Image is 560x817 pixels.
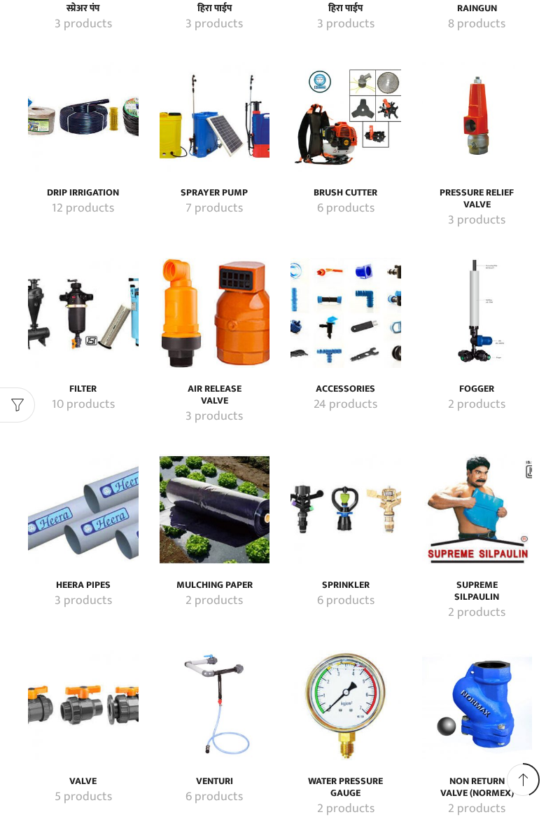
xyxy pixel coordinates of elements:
[185,15,243,34] mark: 3 products
[422,258,533,369] img: Fogger
[55,592,112,610] mark: 3 products
[437,383,517,395] a: Visit product category Fogger
[28,62,139,172] a: Visit product category Drip Irrigation
[290,62,401,172] img: Brush Cutter
[422,62,533,172] a: Visit product category Pressure Relief Valve
[306,187,386,199] h4: Brush Cutter
[28,650,139,761] a: Visit product category Valve
[290,454,401,565] a: Visit product category Sprinkler
[175,383,255,407] a: Visit product category Air Release Valve
[437,579,517,603] h4: Supreme Silpaulin
[175,592,255,610] a: Visit product category Mulching Paper
[314,396,377,414] mark: 24 products
[160,650,270,761] a: Visit product category Venturi
[55,788,112,806] mark: 5 products
[306,3,386,15] h4: हिरा पाईप
[28,650,139,761] img: Valve
[175,187,255,199] a: Visit product category Sprayer pump
[43,3,123,15] h4: स्प्रेअर पंप
[175,3,255,15] a: Visit product category हिरा पाईप
[306,396,386,414] a: Visit product category Accessories
[43,579,123,591] h4: Heera Pipes
[43,3,123,15] a: Visit product category स्प्रेअर पंप
[185,788,243,806] mark: 6 products
[43,592,123,610] a: Visit product category Heera Pipes
[306,579,386,591] a: Visit product category Sprinkler
[448,396,505,414] mark: 2 products
[160,454,270,565] a: Visit product category Mulching Paper
[55,15,112,34] mark: 3 products
[43,187,123,199] h4: Drip Irrigation
[306,187,386,199] a: Visit product category Brush Cutter
[317,592,374,610] mark: 6 products
[437,187,517,211] h4: Pressure Relief Valve
[422,650,533,761] img: Non Return Valve (Normex)
[306,3,386,15] a: Visit product category हिरा पाईप
[448,604,505,622] mark: 2 products
[52,200,114,218] mark: 12 products
[28,454,139,565] img: Heera Pipes
[43,396,123,414] a: Visit product category Filter
[290,650,401,761] img: Water Pressure Gauge
[422,454,533,565] img: Supreme Silpaulin
[28,258,139,369] img: Filter
[185,200,243,218] mark: 7 products
[306,383,386,395] h4: Accessories
[448,212,505,230] mark: 3 products
[290,258,401,369] a: Visit product category Accessories
[306,15,386,34] a: Visit product category हिरा पाईप
[28,62,139,172] img: Drip Irrigation
[437,776,517,799] h4: Non Return Valve (Normex)
[422,650,533,761] a: Visit product category Non Return Valve (Normex)
[422,62,533,172] img: Pressure Relief Valve
[43,579,123,591] a: Visit product category Heera Pipes
[43,776,123,788] h4: Valve
[306,776,386,799] h4: Water Pressure Gauge
[175,383,255,407] h4: Air Release Valve
[437,383,517,395] h4: Fogger
[160,62,270,172] a: Visit product category Sprayer pump
[175,200,255,218] a: Visit product category Sprayer pump
[43,187,123,199] a: Visit product category Drip Irrigation
[160,454,270,565] img: Mulching Paper
[437,15,517,34] a: Visit product category Raingun
[306,592,386,610] a: Visit product category Sprinkler
[160,258,270,369] img: Air Release Valve
[175,408,255,426] a: Visit product category Air Release Valve
[437,604,517,622] a: Visit product category Supreme Silpaulin
[175,776,255,788] a: Visit product category Venturi
[306,579,386,591] h4: Sprinkler
[28,258,139,369] a: Visit product category Filter
[290,62,401,172] a: Visit product category Brush Cutter
[290,258,401,369] img: Accessories
[43,200,123,218] a: Visit product category Drip Irrigation
[52,396,115,414] mark: 10 products
[175,15,255,34] a: Visit product category हिरा पाईप
[422,258,533,369] a: Visit product category Fogger
[175,187,255,199] h4: Sprayer pump
[175,776,255,788] h4: Venturi
[185,408,243,426] mark: 3 products
[437,3,517,15] h4: Raingun
[160,258,270,369] a: Visit product category Air Release Valve
[43,15,123,34] a: Visit product category स्प्रेअर पंप
[422,454,533,565] a: Visit product category Supreme Silpaulin
[185,592,243,610] mark: 2 products
[43,788,123,806] a: Visit product category Valve
[175,579,255,591] h4: Mulching Paper
[437,212,517,230] a: Visit product category Pressure Relief Valve
[28,454,139,565] a: Visit product category Heera Pipes
[43,776,123,788] a: Visit product category Valve
[317,15,374,34] mark: 3 products
[175,579,255,591] a: Visit product category Mulching Paper
[437,396,517,414] a: Visit product category Fogger
[290,454,401,565] img: Sprinkler
[160,62,270,172] img: Sprayer pump
[317,200,374,218] mark: 6 products
[437,579,517,603] a: Visit product category Supreme Silpaulin
[448,15,505,34] mark: 8 products
[437,187,517,211] a: Visit product category Pressure Relief Valve
[160,650,270,761] img: Venturi
[437,3,517,15] a: Visit product category Raingun
[306,776,386,799] a: Visit product category Water Pressure Gauge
